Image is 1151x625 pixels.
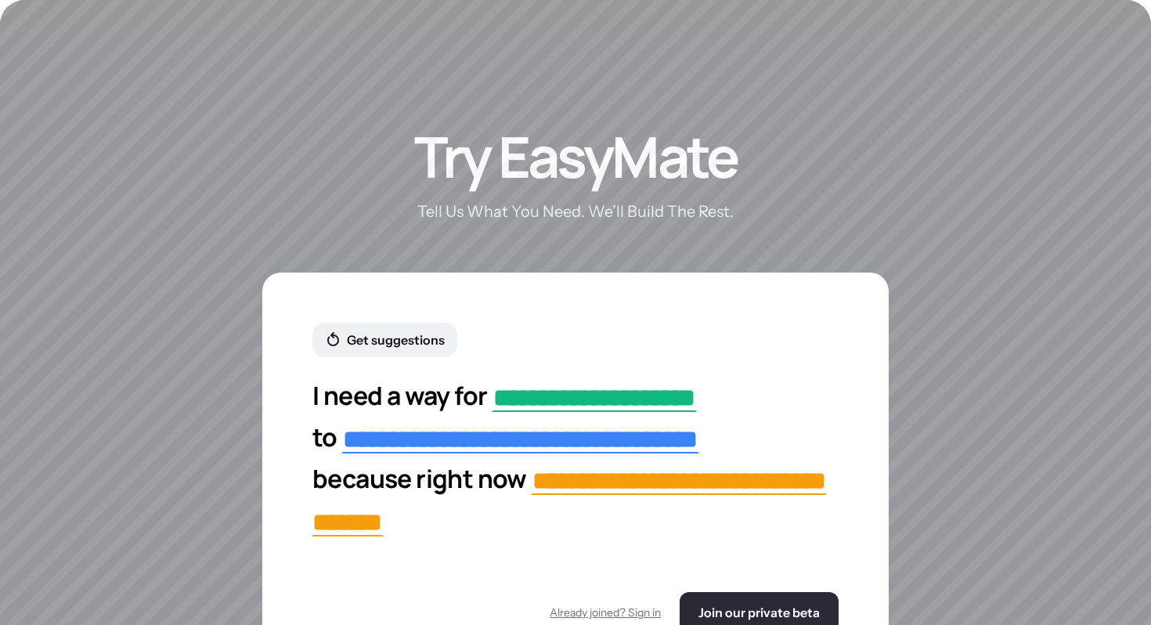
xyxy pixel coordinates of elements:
[312,378,487,413] span: I need a way for
[312,323,457,357] button: Get suggestions
[312,420,337,454] span: to
[698,605,820,620] span: Join our private beta
[312,461,527,496] span: because right now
